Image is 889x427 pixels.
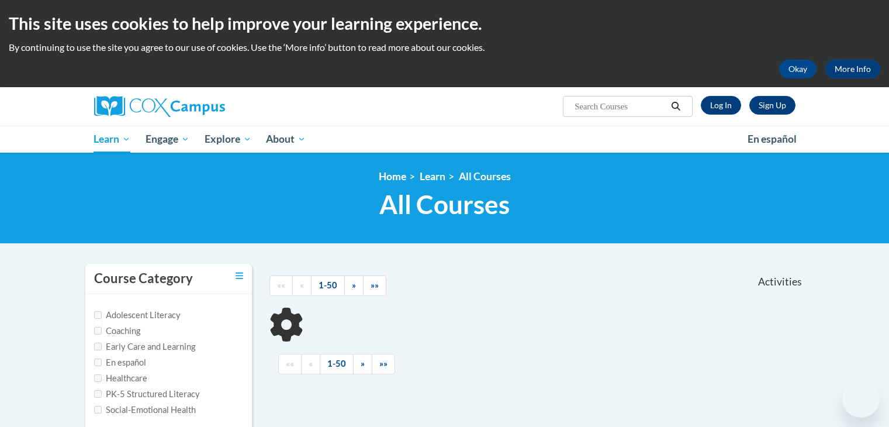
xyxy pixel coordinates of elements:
[371,280,379,290] span: »»
[311,276,345,296] a: 1-50
[94,96,225,117] img: Cox Campus
[277,280,285,290] span: ««
[353,354,372,374] a: Next
[748,133,797,145] span: En español
[361,359,365,369] span: »
[420,170,445,182] a: Learn
[94,388,200,401] label: PK-5 Structured Literacy
[573,99,667,113] input: Search Courses
[94,325,140,338] label: Coaching
[146,132,189,146] span: Engage
[779,60,817,78] button: Okay
[459,170,511,182] a: All Courses
[138,126,197,153] a: Engage
[9,41,880,54] p: By continuing to use the site you agree to our use of cookies. Use the ‘More info’ button to read...
[352,280,356,290] span: »
[758,276,802,288] span: Activities
[94,311,102,319] input: Checkbox for Options
[372,354,395,374] a: End
[94,404,196,416] label: Social-Emotional Health
[94,270,193,288] h3: Course Category
[320,354,354,374] a: 1-50
[286,359,294,369] span: ««
[309,359,313,369] span: «
[94,327,102,335] input: Checkbox for Options
[842,380,880,418] iframe: Button to launch messaging window
[740,127,804,151] a: En español
[94,340,195,353] label: Early Care and Learning
[94,372,147,385] label: Healthcare
[94,359,102,366] input: Checkbox for Options
[749,96,795,115] a: Register
[278,354,302,374] a: Begining
[9,12,880,35] h2: This site uses cookies to help improve your learning experience.
[94,356,146,369] label: En español
[258,126,313,153] a: About
[94,343,102,350] input: Checkbox for Options
[825,60,880,78] a: More Info
[266,132,306,146] span: About
[363,276,386,296] a: End
[197,126,259,153] a: Explore
[77,126,813,153] div: Main menu
[292,276,312,296] a: Previous
[701,96,741,115] a: Log In
[94,390,102,398] input: Checkbox for Options
[344,276,364,296] a: Next
[94,309,181,322] label: Adolescent Literacy
[205,132,251,146] span: Explore
[379,359,388,369] span: »»
[269,276,293,296] a: Begining
[236,270,243,283] a: Toggle collapse
[667,99,684,113] button: Search
[94,96,316,117] a: Cox Campus
[300,280,304,290] span: «
[94,374,102,382] input: Checkbox for Options
[87,126,139,153] a: Learn
[379,189,510,220] span: All Courses
[94,406,102,414] input: Checkbox for Options
[94,132,130,146] span: Learn
[301,354,320,374] a: Previous
[379,170,406,182] a: Home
